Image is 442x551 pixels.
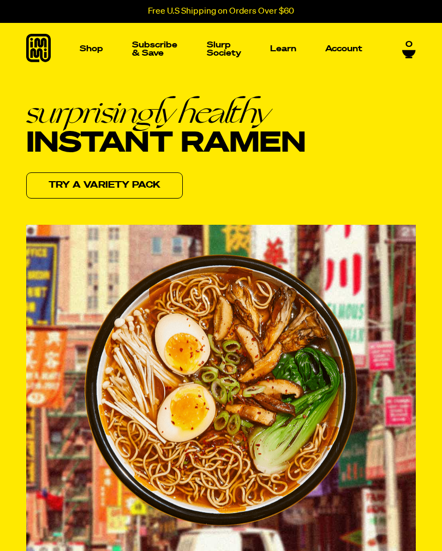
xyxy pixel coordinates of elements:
[80,45,103,53] p: Shop
[26,172,183,199] a: Try a variety pack
[132,41,178,57] p: Subscribe & Save
[266,23,301,75] a: Learn
[148,7,294,16] p: Free U.S Shipping on Orders Over $60
[270,45,296,53] p: Learn
[26,97,306,128] em: surprisingly healthy
[405,39,413,49] span: 0
[128,37,182,62] a: Subscribe & Save
[85,254,357,526] img: Ramen bowl
[26,97,306,159] h1: Instant Ramen
[402,39,416,58] a: 0
[207,41,241,57] p: Slurp Society
[75,23,107,75] a: Shop
[321,40,367,57] a: Account
[202,37,246,62] a: Slurp Society
[75,23,367,75] nav: Main navigation
[325,45,362,53] p: Account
